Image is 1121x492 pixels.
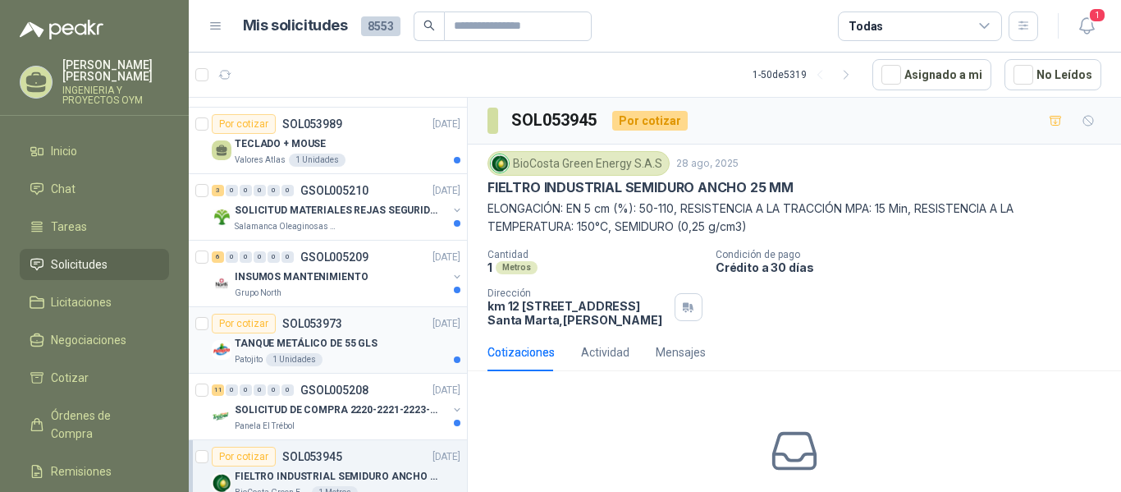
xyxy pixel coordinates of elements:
a: Licitaciones [20,287,169,318]
div: Actividad [581,343,629,361]
div: BioCosta Green Energy S.A.S [487,151,670,176]
div: Metros [496,261,538,274]
p: [PERSON_NAME] [PERSON_NAME] [62,59,169,82]
p: Panela El Trébol [235,420,295,433]
span: Negociaciones [51,331,126,349]
button: 1 [1072,11,1101,41]
div: Por cotizar [612,111,688,131]
a: Órdenes de Compra [20,400,169,449]
div: 1 Unidades [266,353,323,366]
p: GSOL005208 [300,384,368,396]
div: 0 [281,185,294,196]
img: Company Logo [212,207,231,227]
div: Por cotizar [212,114,276,134]
img: Company Logo [212,407,231,426]
p: [DATE] [432,117,460,132]
img: Company Logo [212,274,231,293]
a: 11 0 0 0 0 0 GSOL005208[DATE] Company LogoSOLICITUD DE COMPRA 2220-2221-2223-2224Panela El Trébol [212,380,464,433]
div: 0 [268,185,280,196]
p: TECLADO + MOUSE [235,136,326,152]
p: ELONGACIÓN: EN 5 cm (%): 50-110, RESISTENCIA A LA TRACCIÓN MPA: 15 Min, RESISTENCIA A LA TEMPERAT... [487,200,1101,236]
a: Por cotizarSOL053973[DATE] Company LogoTANQUE METÁLICO DE 55 GLSPatojito1 Unidades [189,307,467,374]
p: [DATE] [432,250,460,265]
p: SOL053989 [282,118,342,130]
div: 0 [268,384,280,396]
p: 28 ago, 2025 [676,156,739,172]
p: INGENIERIA Y PROYECTOS OYM [62,85,169,105]
div: 0 [226,251,238,263]
div: 0 [254,185,266,196]
img: Company Logo [212,340,231,360]
p: GSOL005209 [300,251,368,263]
p: GSOL005210 [300,185,368,196]
div: 0 [240,185,252,196]
h1: Mis solicitudes [243,14,348,38]
p: km 12 [STREET_ADDRESS] Santa Marta , [PERSON_NAME] [487,299,668,327]
p: Condición de pago [716,249,1114,260]
p: Crédito a 30 días [716,260,1114,274]
a: 3 0 0 0 0 0 GSOL005210[DATE] Company LogoSOLICITUD MATERIALES REJAS SEGURIDAD - OFICINASalamanca ... [212,181,464,233]
h3: SOL053945 [511,108,599,133]
div: 0 [268,251,280,263]
span: Tareas [51,218,87,236]
a: Inicio [20,136,169,167]
span: Remisiones [51,462,112,481]
div: 11 [212,384,224,396]
p: Valores Atlas [235,154,286,167]
img: Logo peakr [20,20,103,39]
p: Dirección [487,287,668,299]
span: 1 [1088,7,1106,23]
div: 0 [254,384,266,396]
span: Cotizar [51,369,89,387]
a: Tareas [20,211,169,242]
div: 0 [226,185,238,196]
p: FIELTRO INDUSTRIAL SEMIDURO ANCHO 25 MM [235,469,439,485]
p: SOLICITUD MATERIALES REJAS SEGURIDAD - OFICINA [235,203,439,218]
p: Grupo North [235,287,281,300]
a: Negociaciones [20,324,169,356]
p: Cantidad [487,249,702,260]
div: 1 Unidades [289,154,345,167]
p: Patojito [235,353,263,366]
a: Solicitudes [20,249,169,280]
span: Órdenes de Compra [51,407,153,443]
button: No Leídos [1004,59,1101,90]
p: FIELTRO INDUSTRIAL SEMIDURO ANCHO 25 MM [487,179,794,196]
a: Por cotizarSOL053989[DATE] TECLADO + MOUSEValores Atlas1 Unidades [189,108,467,174]
a: Cotizar [20,362,169,393]
div: 0 [240,251,252,263]
p: INSUMOS MANTENIMIENTO [235,269,368,285]
p: [DATE] [432,316,460,332]
p: TANQUE METÁLICO DE 55 GLS [235,336,377,352]
p: 1 [487,260,492,274]
p: [DATE] [432,183,460,199]
span: search [423,20,435,31]
div: 0 [281,251,294,263]
a: Chat [20,173,169,205]
p: SOL053945 [282,451,342,462]
span: Inicio [51,142,77,160]
div: Todas [849,17,883,35]
p: Salamanca Oleaginosas SAS [235,220,338,233]
button: Asignado a mi [872,59,991,90]
div: 6 [212,251,224,263]
div: Cotizaciones [487,343,555,361]
p: [DATE] [432,383,460,398]
div: 1 - 50 de 5319 [753,62,859,88]
div: 0 [281,384,294,396]
div: 3 [212,185,224,196]
p: SOL053973 [282,318,342,329]
div: 0 [226,384,238,396]
span: Chat [51,180,75,198]
p: SOLICITUD DE COMPRA 2220-2221-2223-2224 [235,402,439,418]
a: 6 0 0 0 0 0 GSOL005209[DATE] Company LogoINSUMOS MANTENIMIENTOGrupo North [212,247,464,300]
span: Licitaciones [51,293,112,311]
span: Solicitudes [51,255,108,274]
div: Mensajes [656,343,706,361]
div: Por cotizar [212,314,276,333]
div: 0 [254,251,266,263]
div: 0 [240,384,252,396]
img: Company Logo [491,154,509,172]
a: Remisiones [20,456,169,487]
p: [DATE] [432,449,460,465]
